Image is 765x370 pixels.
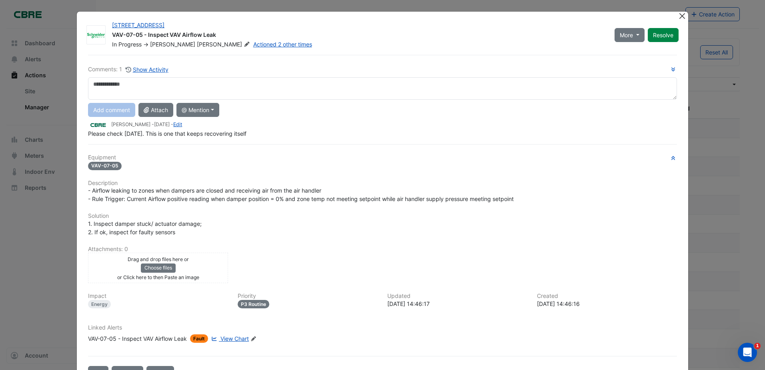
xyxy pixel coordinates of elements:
[112,31,605,40] div: VAV-07-05 - Inspect VAV Airflow Leak
[88,220,202,235] span: 1. Inspect damper stuck/ actuator damage; 2. If ok, inspect for faulty sensors
[238,293,378,300] h6: Priority
[253,41,312,48] a: Actioned 2 other times
[88,65,169,74] div: Comments: 1
[88,213,677,219] h6: Solution
[678,12,687,20] button: Close
[112,22,164,28] a: [STREET_ADDRESS]
[88,121,108,129] img: CBRE Charter Hall
[238,300,269,308] div: P3 Routine
[537,300,677,308] div: [DATE] 14:46:16
[88,300,111,308] div: Energy
[141,263,176,272] button: Choose files
[88,187,514,202] span: - Airflow leaking to zones when dampers are closed and receiving air from the air handler - Rule ...
[197,40,251,48] span: [PERSON_NAME]
[220,335,249,342] span: View Chart
[88,334,187,343] div: VAV-07-05 - Inspect VAV Airflow Leak
[128,256,189,262] small: Drag and drop files here or
[250,336,256,342] fa-icon: Edit Linked Alerts
[88,180,677,187] h6: Description
[143,41,148,48] span: ->
[387,293,527,300] h6: Updated
[88,154,677,161] h6: Equipment
[88,324,677,331] h6: Linked Alerts
[88,246,677,253] h6: Attachments: 0
[154,121,170,127] span: 2025-10-02 14:46:17
[387,300,527,308] div: [DATE] 14:46:17
[620,31,633,39] span: More
[117,274,199,280] small: or Click here to then Paste an image
[88,162,122,170] span: VAV-07-05
[615,28,645,42] button: More
[738,343,757,362] iframe: Intercom live chat
[112,41,142,48] span: In Progress
[537,293,677,300] h6: Created
[190,334,208,343] span: Fault
[111,121,182,128] small: [PERSON_NAME] - -
[210,334,249,343] a: View Chart
[138,103,173,117] button: Attach
[173,121,182,127] a: Edit
[754,343,761,349] span: 1
[150,41,195,48] span: [PERSON_NAME]
[176,103,219,117] button: @ Mention
[88,293,228,300] h6: Impact
[125,65,169,74] button: Show Activity
[87,31,105,39] img: Schneider Electric
[648,28,679,42] button: Resolve
[88,130,246,137] span: Please check [DATE]. This is one that keeps recovering itself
